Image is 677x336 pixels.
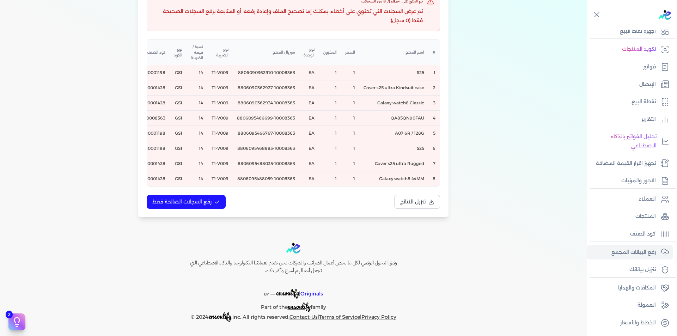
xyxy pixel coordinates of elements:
[233,96,299,111] td: 8806090362934-10008363
[170,65,187,80] td: GS1
[299,126,319,141] td: EA
[319,111,341,126] td: 1
[299,80,319,96] td: EA
[207,96,233,111] td: T1-V009
[270,290,275,295] sup: __
[587,24,673,39] a: اجهزة نقاط البيع
[622,45,656,54] p: تكويد المنتجات
[341,156,359,171] td: 1
[394,195,440,209] button: تنزيل النتائج
[639,195,656,204] p: العملاء
[140,126,170,141] td: 10001198
[587,112,673,127] a: التقارير
[639,80,656,89] p: الإيصال
[632,97,656,106] p: نقطة البيع
[207,111,233,126] td: T1-V009
[140,156,170,171] td: 10001428
[341,111,359,126] td: 1
[400,198,426,206] span: تنزيل النتائج
[8,313,25,330] button: 2
[187,80,207,96] td: 14
[233,126,299,141] td: 8806095466767-10008363
[359,80,428,96] td: Cover s25 ultra Kindsuit case
[140,141,170,156] td: 10001198
[187,156,207,171] td: 14
[359,65,428,80] td: S25
[289,314,318,320] a: Contact-Us
[299,40,319,65] th: نوع الوحدة
[587,192,673,207] a: العملاء
[175,299,412,312] p: Part of the family
[596,159,656,168] p: تجهيز اقرار القيمة المضافة
[207,156,233,171] td: T1-V009
[288,304,311,310] a: ensoulify
[629,265,656,274] p: تنزيل بياناتك
[170,156,187,171] td: GS1
[428,111,440,126] td: 4
[359,141,428,156] td: S25
[319,65,341,80] td: 1
[299,141,319,156] td: EA
[341,141,359,156] td: 1
[140,80,170,96] td: 10001428
[359,156,428,171] td: Cover s25 ultra Rugged
[300,291,323,297] span: Originals
[187,65,207,80] td: 14
[140,65,170,80] td: 10001198
[341,171,359,187] td: 1
[233,156,299,171] td: 8806095488035-10008363
[319,40,341,65] th: المخزون
[428,171,440,187] td: 8
[319,314,360,320] a: Terms of Service
[359,40,428,65] th: اسم المنتج
[187,126,207,141] td: 14
[587,129,673,153] a: تحليل الفواتير بالذكاء الاصطناعي
[359,126,428,141] td: A07 6R / 128G
[153,7,423,25] p: تم عرض السجلات التي تحتوي على أخطاء. يمكنك إما تصحيح الملف وإعادة رفعه، أو المتابعة برفع السجلات ...
[341,40,359,65] th: السعر
[638,301,656,310] p: العمولة
[587,227,673,242] a: كود الصنف
[341,126,359,141] td: 1
[299,65,319,80] td: EA
[428,156,440,171] td: 7
[643,62,656,72] p: فواتير
[170,171,187,187] td: GS1
[620,318,656,328] p: الخطط والأسعار
[341,80,359,96] td: 1
[630,230,656,239] p: كود الصنف
[299,96,319,111] td: EA
[207,80,233,96] td: T1-V009
[175,280,412,299] p: |
[587,316,673,330] a: الخطط والأسعار
[618,283,656,293] p: المكافات والهدايا
[233,141,299,156] td: 8806095468983-10008363
[207,171,233,187] td: T1-V009
[140,96,170,111] td: 10001428
[319,171,341,187] td: 1
[207,40,233,65] th: نوع الضريبة
[341,96,359,111] td: 1
[587,42,673,57] a: تكويد المنتجات
[641,115,656,124] p: التقارير
[587,209,673,224] a: المنتجات
[361,314,396,320] a: Privacy Policy
[208,311,231,322] span: ensoulify
[359,171,428,187] td: Galaxy watch8 44MM
[587,173,673,188] a: الاجور والمرتبات
[319,96,341,111] td: 1
[140,40,170,65] th: كود الصنف
[140,171,170,187] td: 10001428
[170,80,187,96] td: GS1
[359,96,428,111] td: Galaxy watch8 Classic
[233,171,299,187] td: 8806095488059-10008363
[428,80,440,96] td: 2
[319,141,341,156] td: 1
[620,27,656,36] p: اجهزة نقاط البيع
[587,298,673,313] a: العمولة
[428,141,440,156] td: 6
[152,198,212,206] span: رفع السجلات الصالحة فقط
[187,171,207,187] td: 14
[187,96,207,111] td: 14
[233,111,299,126] td: 8806095466699-10008363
